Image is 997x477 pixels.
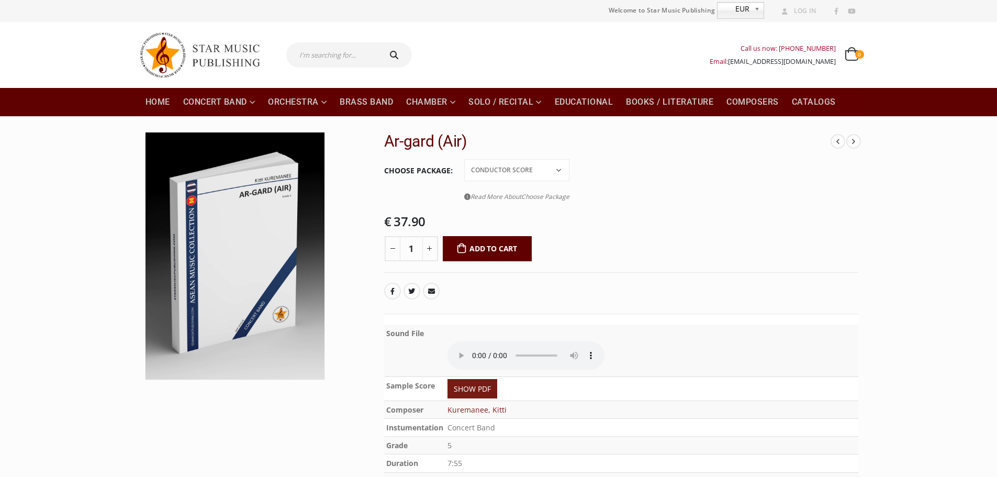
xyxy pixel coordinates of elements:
p: 7:55 [447,457,856,471]
b: Composer [386,405,423,415]
th: Sample Score [384,376,445,401]
a: Facebook [830,5,843,18]
input: I'm searching for... [286,42,379,68]
a: Kuremanee, Kitti [447,405,507,415]
div: Email: [710,55,836,68]
a: Facebook [384,283,401,299]
span: 0 [855,50,864,59]
a: Email [423,283,440,299]
input: Product quantity [400,236,423,261]
a: Brass Band [333,88,399,116]
a: Concert Band [177,88,262,116]
a: Chamber [400,88,462,116]
a: Books / Literature [620,88,720,116]
h2: Ar-gard (Air) [384,132,831,151]
td: Concert Band [445,418,858,436]
label: Choose Package [384,160,453,182]
button: Search [379,42,412,68]
b: Grade [386,440,408,450]
span: Choose Package [521,192,569,201]
a: Read More AboutChoose Package [464,190,569,203]
img: SMP-10-0176 3D [145,132,325,380]
a: Solo / Recital [462,88,548,116]
a: Home [139,88,176,116]
b: Sound File [386,328,424,338]
span: Welcome to Star Music Publishing [609,3,715,18]
a: Catalogs [786,88,842,116]
a: [EMAIL_ADDRESS][DOMAIN_NAME] [728,57,836,66]
a: Youtube [845,5,858,18]
a: Composers [720,88,785,116]
button: Add to cart [443,236,532,261]
td: 5 [445,436,858,454]
a: Educational [548,88,620,116]
a: Twitter [404,283,420,299]
bdi: 37.90 [384,213,425,230]
a: Log In [778,4,816,18]
button: - [385,236,400,261]
a: SHOW PDF [447,379,497,398]
span: EUR [718,3,750,15]
b: Instumentation [386,423,443,432]
img: Star Music Publishing [139,27,270,83]
b: Duration [386,458,418,468]
button: + [422,236,438,261]
a: Orchestra [262,88,333,116]
span: € [384,213,391,230]
div: Call us now: [PHONE_NUMBER] [710,42,836,55]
